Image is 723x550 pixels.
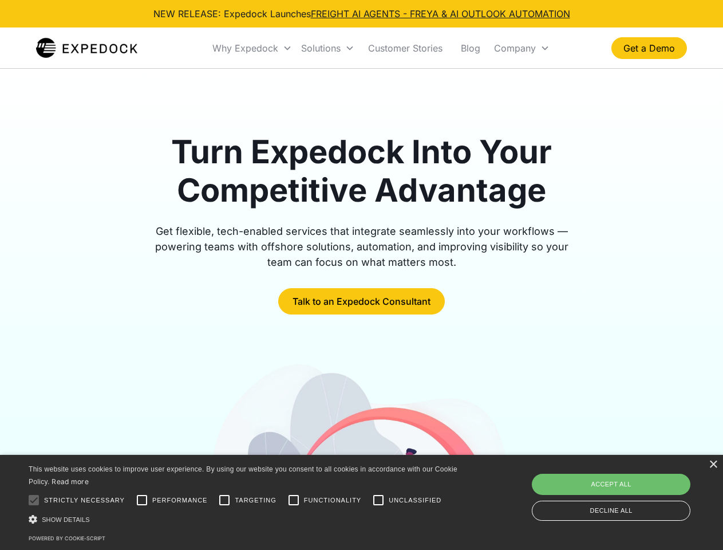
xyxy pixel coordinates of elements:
[153,7,570,21] div: NEW RELEASE: Expedock Launches
[489,29,554,68] div: Company
[142,223,582,270] div: Get flexible, tech-enabled services that integrate seamlessly into your workflows — powering team...
[44,496,125,505] span: Strictly necessary
[359,29,452,68] a: Customer Stories
[304,496,361,505] span: Functionality
[29,535,105,541] a: Powered by cookie-script
[212,42,278,54] div: Why Expedock
[611,37,687,59] a: Get a Demo
[452,29,489,68] a: Blog
[278,288,445,315] a: Talk to an Expedock Consultant
[52,477,89,486] a: Read more
[297,29,359,68] div: Solutions
[532,426,723,550] iframe: Chat Widget
[42,516,90,523] span: Show details
[152,496,208,505] span: Performance
[142,133,582,210] h1: Turn Expedock Into Your Competitive Advantage
[36,37,137,60] img: Expedock Logo
[36,37,137,60] a: home
[389,496,441,505] span: Unclassified
[29,513,461,525] div: Show details
[29,465,457,486] span: This website uses cookies to improve user experience. By using our website you consent to all coo...
[494,42,536,54] div: Company
[235,496,276,505] span: Targeting
[208,29,297,68] div: Why Expedock
[311,8,570,19] a: FREIGHT AI AGENTS - FREYA & AI OUTLOOK AUTOMATION
[301,42,341,54] div: Solutions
